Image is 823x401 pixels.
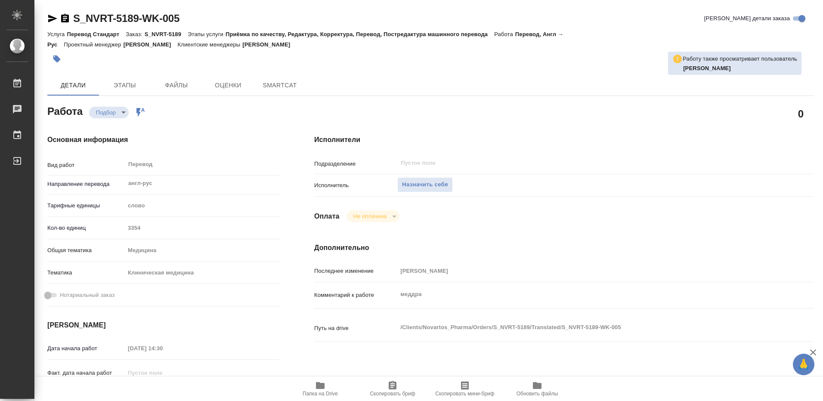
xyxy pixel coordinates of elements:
p: Последнее изменение [314,267,397,275]
div: Подбор [347,210,399,222]
button: Подбор [93,109,118,116]
h4: Основная информация [47,135,280,145]
p: Приёмка по качеству, Редактура, Корректура, Перевод, Постредактура машинного перевода [226,31,494,37]
p: Комментарий к работе [314,291,397,299]
b: [PERSON_NAME] [683,65,731,71]
button: Назначить себя [397,177,452,192]
a: S_NVRT-5189-WK-005 [73,12,179,24]
button: Скопировать бриф [356,377,429,401]
button: Добавить тэг [47,49,66,68]
span: SmartCat [259,80,300,91]
input: Пустое поле [397,265,772,277]
p: [PERSON_NAME] [124,41,178,48]
button: Обновить файлы [501,377,573,401]
p: Перевод Стандарт [67,31,126,37]
h4: [PERSON_NAME] [47,320,280,330]
p: Направление перевода [47,180,125,188]
button: Папка на Drive [284,377,356,401]
span: Папка на Drive [303,391,338,397]
button: Скопировать ссылку для ЯМессенджера [47,13,58,24]
h2: 0 [798,106,804,121]
span: Оценки [207,80,249,91]
p: Общая тематика [47,246,125,255]
div: слово [125,198,280,213]
p: [PERSON_NAME] [242,41,297,48]
p: Работу также просматривает пользователь [683,55,797,63]
p: Клиентские менеджеры [178,41,243,48]
h4: Оплата [314,211,340,222]
p: Этапы услуги [188,31,226,37]
span: Скопировать бриф [370,391,415,397]
div: Подбор [89,107,129,118]
textarea: меддра [397,287,772,302]
p: Подразделение [314,160,397,168]
p: Кол-во единиц [47,224,125,232]
button: Скопировать ссылку [60,13,70,24]
textarea: /Clients/Novartos_Pharma/Orders/S_NVRT-5189/Translated/S_NVRT-5189-WK-005 [397,320,772,335]
h4: Исполнители [314,135,814,145]
h4: Дополнительно [314,243,814,253]
p: Услуга [47,31,67,37]
p: Дата начала работ [47,344,125,353]
h2: Работа [47,103,83,118]
p: S_NVRT-5189 [145,31,188,37]
span: Обновить файлы [517,391,558,397]
span: Детали [53,80,94,91]
input: Пустое поле [125,222,280,234]
p: Факт. дата начала работ [47,369,125,377]
span: Назначить себя [402,180,448,190]
button: Скопировать мини-бриф [429,377,501,401]
div: Клиническая медицина [125,265,280,280]
span: Скопировать мини-бриф [435,391,494,397]
p: Работа [494,31,515,37]
p: Горшкова Валентина [683,64,797,73]
p: Тематика [47,268,125,277]
button: 🙏 [793,354,814,375]
span: 🙏 [796,355,811,373]
p: Вид работ [47,161,125,170]
input: Пустое поле [400,158,752,168]
input: Пустое поле [125,342,200,355]
p: Путь на drive [314,324,397,333]
p: Исполнитель [314,181,397,190]
div: Медицина [125,243,280,258]
p: Проектный менеджер [64,41,123,48]
input: Пустое поле [125,367,200,379]
span: Файлы [156,80,197,91]
p: Тарифные единицы [47,201,125,210]
span: Этапы [104,80,145,91]
span: Нотариальный заказ [60,291,114,299]
span: [PERSON_NAME] детали заказа [704,14,790,23]
button: Не оплачена [351,213,389,220]
p: Заказ: [126,31,144,37]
